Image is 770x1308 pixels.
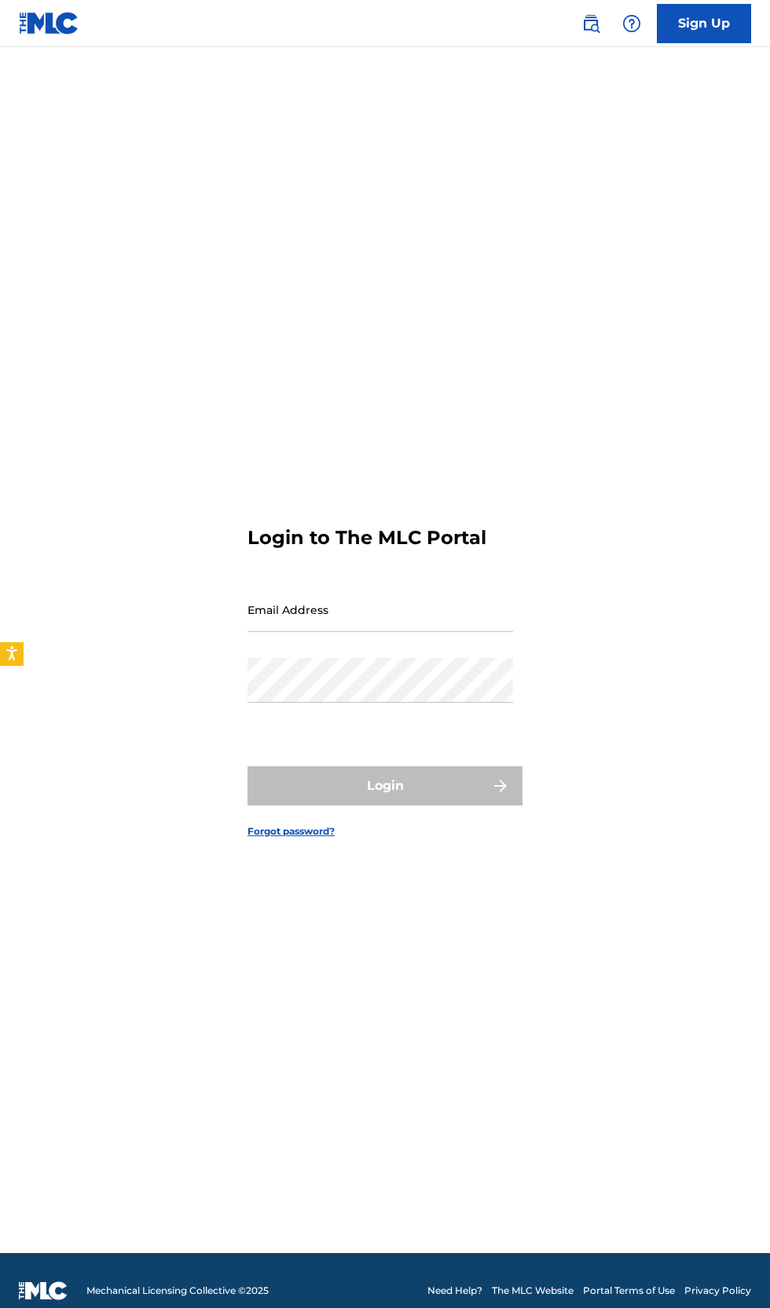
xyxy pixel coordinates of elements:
span: Mechanical Licensing Collective © 2025 [86,1284,269,1298]
img: help [622,14,641,33]
a: The MLC Website [492,1284,574,1298]
a: Privacy Policy [684,1284,751,1298]
h3: Login to The MLC Portal [247,526,486,550]
a: Sign Up [657,4,751,43]
img: MLC Logo [19,12,79,35]
a: Forgot password? [247,824,335,839]
a: Need Help? [427,1284,482,1298]
a: Public Search [575,8,607,39]
img: logo [19,1281,68,1300]
div: Help [616,8,647,39]
a: Portal Terms of Use [583,1284,675,1298]
img: search [581,14,600,33]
